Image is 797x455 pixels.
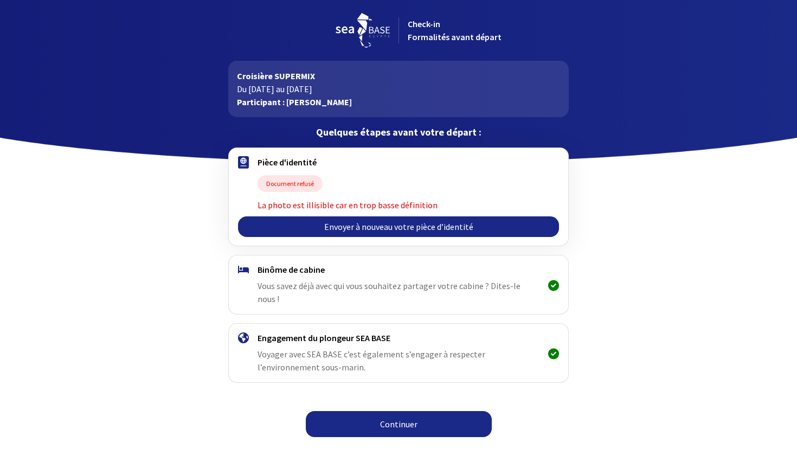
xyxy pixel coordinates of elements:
p: Croisière SUPERMIX [237,69,560,82]
img: binome.svg [238,266,249,273]
img: passport.svg [238,156,249,169]
h4: Binôme de cabine [258,264,539,275]
img: logo_seabase.svg [336,13,390,48]
span: Vous savez déjà avec qui vous souhaitez partager votre cabine ? Dites-le nous ! [258,280,520,304]
h4: Engagement du plongeur SEA BASE [258,332,539,343]
span: Check-in Formalités avant départ [408,18,502,42]
span: Voyager avec SEA BASE c’est également s’engager à respecter l’environnement sous-marin. [258,349,485,373]
p: Quelques étapes avant votre départ : [228,126,568,139]
p: Participant : [PERSON_NAME] [237,95,560,108]
h4: Pièce d'identité [258,157,539,168]
span: Document refusé [258,175,323,192]
img: engagement.svg [238,332,249,343]
a: Continuer [306,411,492,437]
p: Du [DATE] au [DATE] [237,82,560,95]
p: La photo est illisible car en trop basse définition [258,198,539,212]
a: Envoyer à nouveau votre pièce d’identité [238,216,558,237]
